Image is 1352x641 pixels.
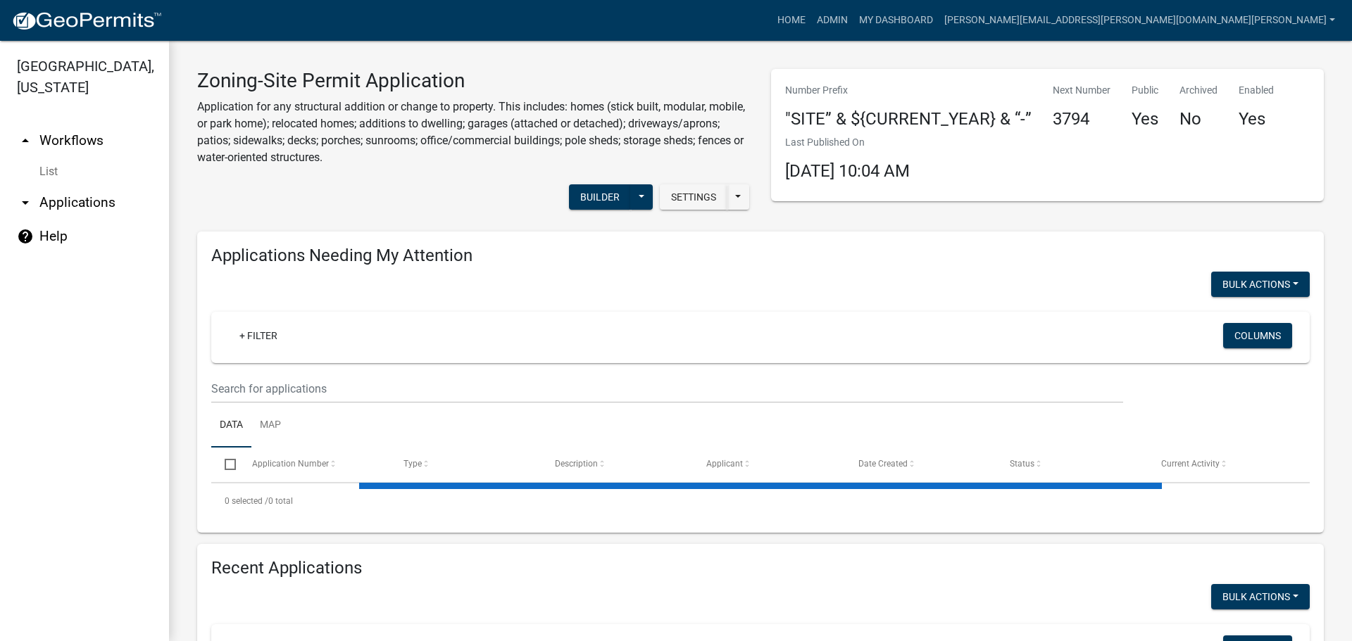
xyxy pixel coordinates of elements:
h4: Yes [1132,109,1158,129]
p: Public [1132,83,1158,98]
i: arrow_drop_up [17,132,34,149]
span: Description [555,459,598,469]
button: Settings [660,184,727,210]
input: Search for applications [211,374,1123,403]
datatable-header-cell: Application Number [238,448,389,481]
datatable-header-cell: Status [996,448,1148,481]
a: [PERSON_NAME][EMAIL_ADDRESS][PERSON_NAME][DOMAIN_NAME][PERSON_NAME] [939,7,1341,34]
span: 0 selected / [225,496,268,506]
span: Type [403,459,422,469]
p: Archived [1179,83,1218,98]
button: Columns [1223,323,1292,348]
a: Admin [811,7,853,34]
datatable-header-cell: Date Created [844,448,996,481]
a: + Filter [228,323,289,348]
p: Number Prefix [785,83,1032,98]
h4: "SITE” & ${CURRENT_YEAR} & “-” [785,109,1032,129]
button: Bulk Actions [1211,272,1310,297]
span: Applicant [706,459,743,469]
h4: Applications Needing My Attention [211,246,1310,266]
span: Date Created [858,459,908,469]
h4: 3794 [1053,109,1110,129]
h4: Recent Applications [211,558,1310,578]
i: help [17,228,34,245]
div: 0 total [211,483,1310,519]
span: Current Activity [1161,459,1220,469]
datatable-header-cell: Current Activity [1148,448,1299,481]
p: Enabled [1239,83,1274,98]
a: Map [251,403,289,448]
p: Next Number [1053,83,1110,98]
button: Builder [569,184,631,210]
span: Application Number [252,459,329,469]
a: Home [772,7,811,34]
p: Last Published On [785,135,910,150]
span: Status [1010,459,1034,469]
span: [DATE] 10:04 AM [785,161,910,181]
h4: No [1179,109,1218,129]
h4: Yes [1239,109,1274,129]
button: Bulk Actions [1211,584,1310,609]
i: arrow_drop_down [17,194,34,211]
h3: Zoning-Site Permit Application [197,69,750,93]
datatable-header-cell: Type [390,448,542,481]
datatable-header-cell: Description [542,448,693,481]
p: Application for any structural addition or change to property. This includes: homes (stick built,... [197,99,750,166]
datatable-header-cell: Select [211,448,238,481]
a: Data [211,403,251,448]
a: My Dashboard [853,7,939,34]
datatable-header-cell: Applicant [693,448,844,481]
